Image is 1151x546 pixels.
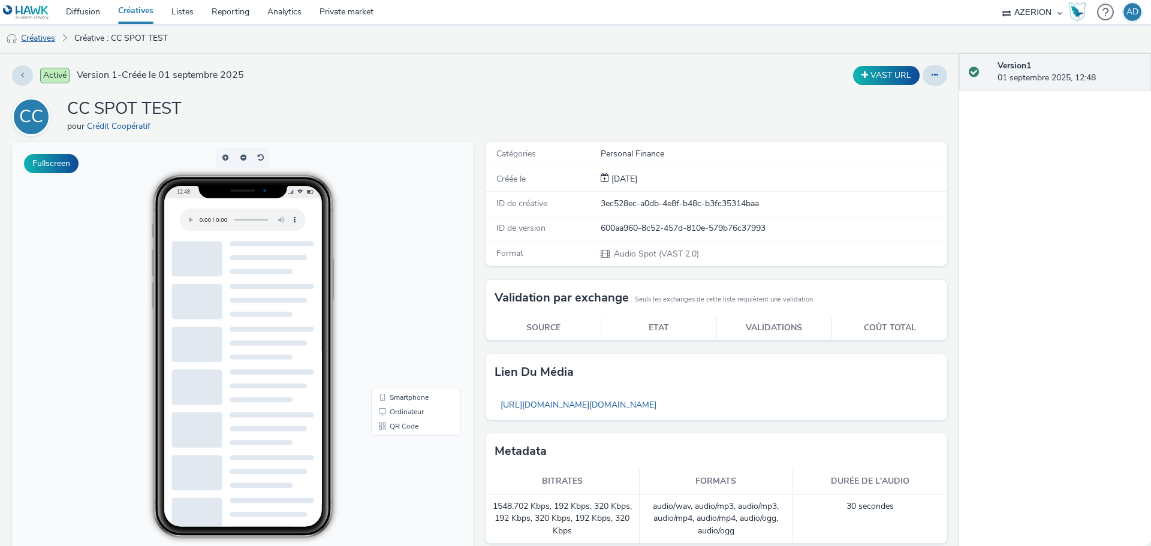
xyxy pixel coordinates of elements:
th: Durée de l'audio [793,469,947,494]
a: CC [12,111,55,122]
span: pour [67,120,87,132]
span: 12:48 [165,46,178,53]
div: Dupliquer la créative en un VAST URL [850,66,923,85]
div: Création 01 septembre 2025, 12:48 [609,173,637,185]
h3: Lien du média [495,363,574,381]
button: VAST URL [853,66,920,85]
span: Catégories [496,148,536,159]
span: ID de créative [496,198,547,209]
span: ID de version [496,222,546,234]
th: Formats [640,469,794,494]
span: Smartphone [378,252,417,259]
a: Créative : CC SPOT TEST [68,24,174,53]
img: audio [6,33,18,45]
span: [DATE] [609,173,637,185]
span: Version 1 - Créée le 01 septembre 2025 [77,68,244,82]
h3: Validation par exchange [495,289,629,307]
th: Bitrates [486,469,640,494]
li: Smartphone [361,248,447,263]
a: [URL][DOMAIN_NAME][DOMAIN_NAME] [495,393,662,417]
td: 30 secondes [793,494,947,544]
a: Crédit Coopératif [87,120,155,132]
span: Format [496,248,523,259]
span: Ordinateur [378,266,412,273]
button: Fullscreen [24,154,79,173]
th: Etat [601,316,717,340]
a: Hawk Academy [1068,2,1091,22]
div: 3ec528ec-a0db-4e8f-b48c-b3fc35314baa [601,198,946,210]
td: 1548.702 Kbps, 192 Kbps, 320 Kbps, 192 Kbps, 320 Kbps, 192 Kbps, 320 Kbps [486,494,640,544]
td: audio/wav, audio/mp3, audio/mp3, audio/mp4, audio/mp4, audio/ogg, audio/ogg [640,494,794,544]
div: 600aa960-8c52-457d-810e-579b76c37993 [601,222,946,234]
li: Ordinateur [361,263,447,277]
small: Seuls les exchanges de cette liste requièrent une validation [635,295,813,304]
span: Créée le [496,173,526,185]
div: CC [19,100,43,134]
div: 01 septembre 2025, 12:48 [998,60,1141,85]
span: QR Code [378,280,406,288]
th: Coût total [832,316,948,340]
img: Hawk Academy [1068,2,1086,22]
th: Validations [716,316,832,340]
strong: Version 1 [998,60,1031,71]
span: Audio Spot (VAST 2.0) [613,248,699,260]
h3: Metadata [495,442,547,460]
span: Activé [40,68,70,83]
li: QR Code [361,277,447,291]
div: Personal Finance [601,148,946,160]
img: undefined Logo [3,5,49,20]
h1: CC SPOT TEST [67,98,182,120]
div: AD [1126,3,1138,21]
th: Source [486,316,601,340]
